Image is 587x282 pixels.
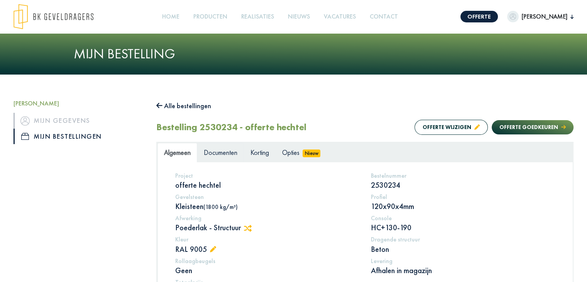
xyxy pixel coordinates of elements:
a: iconMijn bestellingen [14,129,145,144]
span: [PERSON_NAME] [519,12,570,21]
h5: Levering [371,257,555,265]
h2: Bestelling 2530234 - offerte hechtel [156,122,306,133]
p: HC+130-190 [371,223,555,233]
p: Poederlak - Structuur [175,223,359,233]
span: Opties [282,148,299,157]
span: (1800 kg/m³) [203,203,238,211]
h1: Mijn bestelling [74,46,514,62]
button: [PERSON_NAME] [507,11,573,22]
a: Home [159,8,183,25]
a: Producten [190,8,230,25]
a: Realisaties [238,8,277,25]
p: Beton [371,244,555,254]
h5: Afwerking [175,214,359,222]
a: iconMijn gegevens [14,113,145,128]
h5: Gevelsteen [175,193,359,200]
span: Documenten [204,148,237,157]
button: Offerte wijzigen [414,120,488,135]
p: Afhalen in magazijn [371,265,555,275]
a: Offerte [460,11,498,22]
h5: Rollaagbeugels [175,257,359,265]
p: 2530234 [371,180,555,190]
ul: Tabs [157,143,572,162]
h5: Bestelnummer [371,172,555,179]
span: Algemeen [164,148,191,157]
h5: Console [371,214,555,222]
h5: Profiel [371,193,555,200]
h5: [PERSON_NAME] [14,100,145,107]
p: Kleisteen [175,201,359,211]
p: RAL 9005 [175,244,359,254]
a: Vacatures [321,8,359,25]
p: Geen [175,265,359,275]
img: icon [21,133,29,140]
img: icon [20,116,30,126]
button: Alle bestellingen [156,100,211,112]
p: 120x90x4mm [371,201,555,211]
img: dummypic.png [507,11,519,22]
span: Nieuw [303,149,320,157]
p: offerte hechtel [175,180,359,190]
h5: Dragende structuur [371,236,555,243]
a: Nieuws [285,8,313,25]
img: logo [14,4,93,29]
button: Offerte goedkeuren [492,120,573,134]
a: Contact [367,8,401,25]
h5: Kleur [175,236,359,243]
span: Korting [250,148,269,157]
h5: Project [175,172,359,179]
